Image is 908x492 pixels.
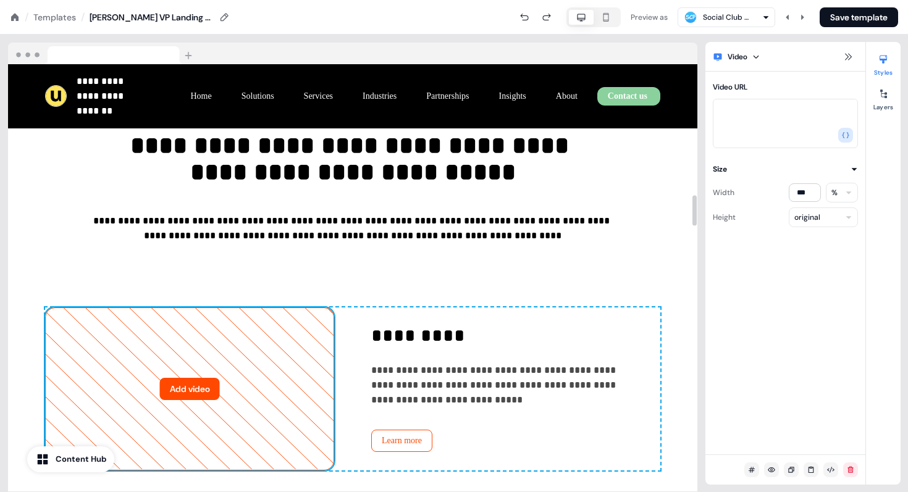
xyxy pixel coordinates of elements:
[546,85,587,107] button: About
[33,11,76,23] a: Templates
[56,453,107,465] div: Content Hub
[713,163,858,175] button: Size
[232,85,284,107] button: Solutions
[90,11,213,23] div: [PERSON_NAME] VP Landing Page
[371,430,432,452] button: Learn more
[703,11,752,23] div: Social Club Platform
[713,207,736,227] div: Height
[866,49,901,77] button: Styles
[294,85,343,107] button: Services
[794,211,820,223] div: original
[489,85,536,107] button: Insights
[416,85,479,107] button: Partnerships
[160,378,220,400] button: Add video
[713,163,727,175] div: Size
[678,7,775,27] button: Social Club Platform
[728,51,747,63] div: Video
[8,43,198,65] img: Browser topbar
[27,446,114,472] button: Content Hub
[597,87,660,106] button: Contact us
[831,186,838,199] div: %
[713,82,747,92] label: Video URL
[631,11,668,23] div: Preview as
[180,85,660,107] div: HomeSolutionsServicesIndustriesPartnershipsInsightsAboutContact us
[820,7,898,27] button: Save template
[25,10,28,24] div: /
[81,10,85,24] div: /
[713,183,734,202] div: Width
[353,85,406,107] button: Industries
[45,307,334,470] div: Add video
[866,84,901,111] button: Layers
[180,85,221,107] button: Home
